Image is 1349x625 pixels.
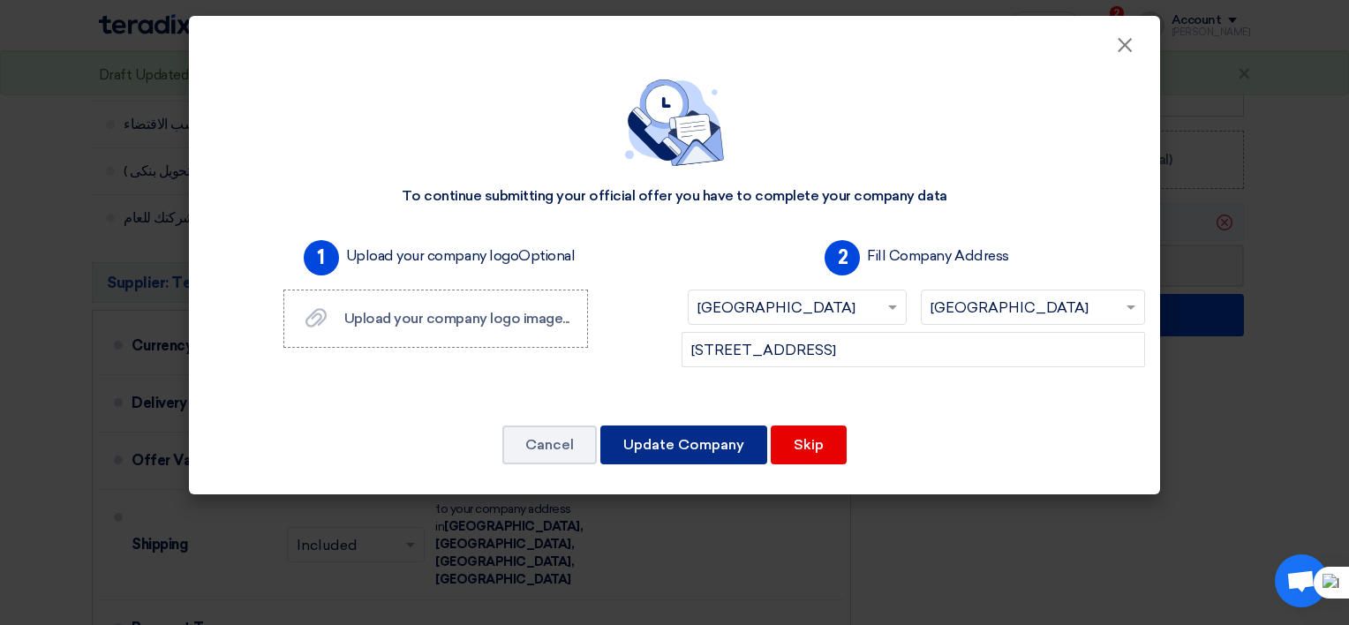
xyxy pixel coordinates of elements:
[771,425,847,464] button: Skip
[304,240,339,275] span: 1
[518,247,575,264] span: Optional
[600,425,767,464] button: Update Company
[502,425,597,464] button: Cancel
[402,187,946,206] div: To continue submitting your official offer you have to complete your company data
[825,240,860,275] span: 2
[1275,554,1328,607] div: Open chat
[1116,32,1134,67] span: ×
[346,245,576,267] label: Upload your company logo
[625,79,724,166] img: empty_state_contact.svg
[682,332,1145,367] input: Add company main address
[1102,28,1148,64] button: Close
[344,310,569,327] span: Upload your company logo image...
[867,245,1008,267] label: Fill Company Address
